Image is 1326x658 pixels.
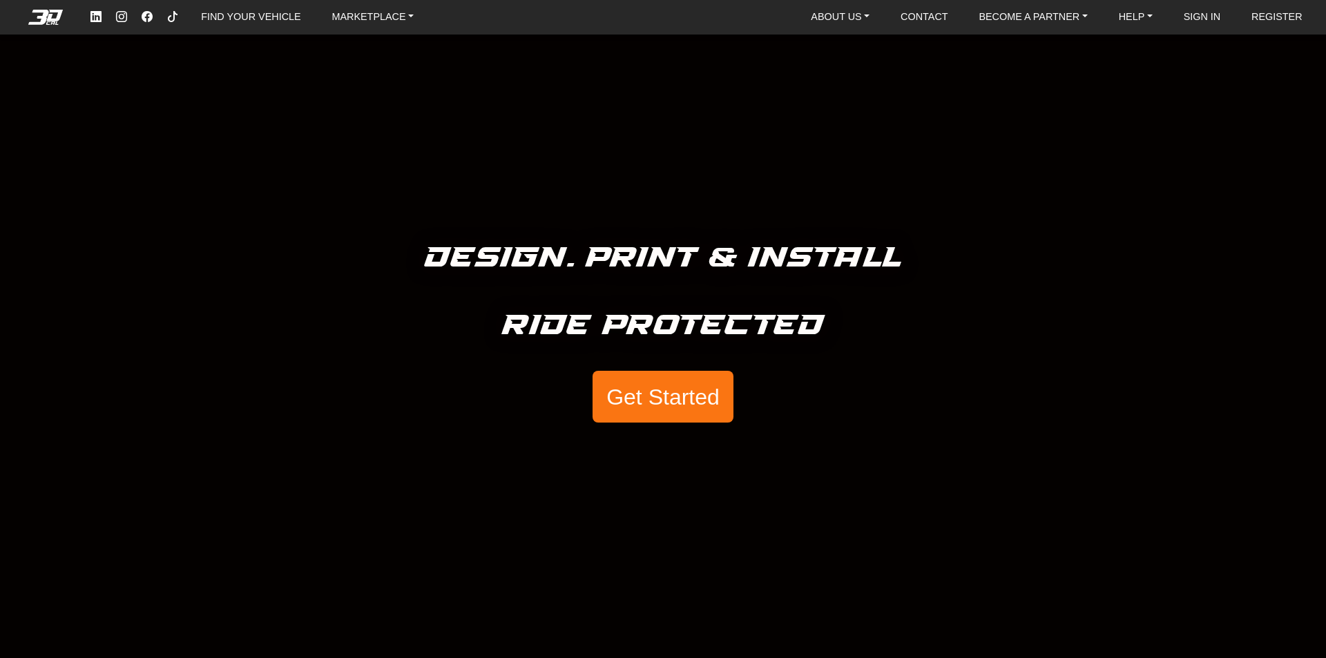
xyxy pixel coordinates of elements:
a: HELP [1113,6,1158,28]
a: ABOUT US [805,6,875,28]
a: MARKETPLACE [326,6,419,28]
a: FIND YOUR VEHICLE [195,6,306,28]
h5: Ride Protected [502,303,825,349]
button: Get Started [593,371,733,423]
a: SIGN IN [1178,6,1227,28]
a: REGISTER [1246,6,1308,28]
h5: Design. Print & Install [425,235,902,281]
a: BECOME A PARTNER [973,6,1093,28]
a: CONTACT [895,6,953,28]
